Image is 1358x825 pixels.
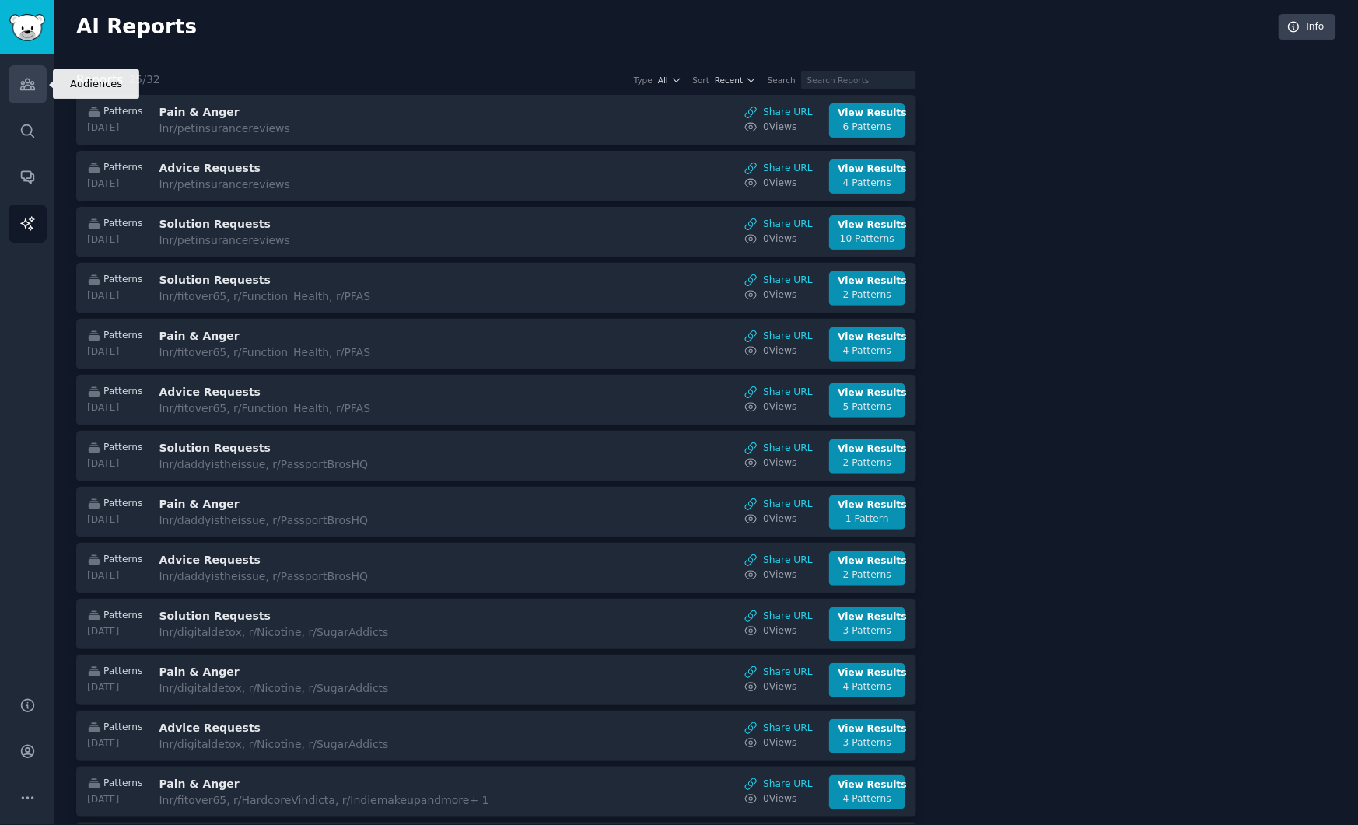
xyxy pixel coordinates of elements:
[76,711,916,761] a: Patterns[DATE]Advice RequestsInr/digitaldetox, r/Nicotine, r/SugarAddictsShare URL0ViewsView Resu...
[838,121,897,135] div: 6 Patterns
[103,553,142,567] span: Patterns
[128,73,159,86] span: 25 / 32
[658,75,682,86] button: All
[87,625,142,639] div: [DATE]
[159,776,420,792] h3: Pain & Anger
[76,375,916,425] a: Patterns[DATE]Advice RequestsInr/fitover65, r/Function_Health, r/PFASShare URL0ViewsView Results5...
[159,328,420,344] h3: Pain & Anger
[159,272,420,288] h3: Solution Requests
[838,218,897,232] div: View Results
[744,386,813,400] a: Share URL
[744,554,813,568] a: Share URL
[744,121,813,135] a: 0Views
[103,441,142,455] span: Patterns
[87,401,142,415] div: [DATE]
[744,736,813,750] a: 0Views
[744,400,813,414] a: 0Views
[159,720,420,736] h3: Advice Requests
[159,121,420,137] div: In r/petinsurancereviews
[829,159,905,194] a: View Results4 Patterns
[87,345,142,359] div: [DATE]
[744,232,813,246] a: 0Views
[715,75,743,86] span: Recent
[9,14,45,41] img: GummySearch logo
[838,344,897,358] div: 4 Patterns
[76,767,916,817] a: Patterns[DATE]Pain & AngerInr/fitover65, r/HardcoreVindicta, r/Indiemakeupandmore+ 1Share URL0Vie...
[838,386,897,400] div: View Results
[744,792,813,806] a: 0Views
[159,792,488,809] div: In r/fitover65, r/HardcoreVindicta, r/Indiemakeupandmore + 1
[159,216,420,232] h3: Solution Requests
[159,512,420,529] div: In r/daddyistheissue, r/PassportBrosHQ
[744,680,813,694] a: 0Views
[744,177,813,191] a: 0Views
[103,161,142,175] span: Patterns
[829,719,905,753] a: View Results3 Patterns
[159,456,420,473] div: In r/daddyistheissue, r/PassportBrosHQ
[87,177,142,191] div: [DATE]
[76,207,916,257] a: Patterns[DATE]Solution RequestsInr/petinsurancereviewsShare URL0ViewsView Results10 Patterns
[159,177,420,193] div: In r/petinsurancereviews
[829,103,905,138] a: View Results6 Patterns
[829,383,905,418] a: View Results5 Patterns
[103,665,142,679] span: Patterns
[744,568,813,582] a: 0Views
[103,105,142,119] span: Patterns
[838,456,897,470] div: 2 Patterns
[838,232,897,246] div: 10 Patterns
[159,440,420,456] h3: Solution Requests
[829,271,905,306] a: View Results2 Patterns
[103,329,142,343] span: Patterns
[76,263,916,313] a: Patterns[DATE]Solution RequestsInr/fitover65, r/Function_Health, r/PFASShare URL0ViewsView Result...
[744,498,813,512] a: Share URL
[159,104,420,121] h3: Pain & Anger
[87,513,142,527] div: [DATE]
[838,512,897,526] div: 1 Pattern
[76,599,916,649] a: Patterns[DATE]Solution RequestsInr/digitaldetox, r/Nicotine, r/SugarAddictsShare URL0ViewsView Re...
[159,160,420,177] h3: Advice Requests
[829,663,905,697] a: View Results4 Patterns
[829,439,905,474] a: View Results2 Patterns
[744,666,813,680] a: Share URL
[693,75,710,86] div: Sort
[159,568,420,585] div: In r/daddyistheissue, r/PassportBrosHQ
[829,775,905,809] a: View Results4 Patterns
[744,512,813,526] a: 0Views
[159,624,420,641] div: In r/digitaldetox, r/Nicotine, r/SugarAddicts
[744,344,813,358] a: 0Views
[829,327,905,362] a: View Results4 Patterns
[744,722,813,736] a: Share URL
[76,431,916,481] a: Patterns[DATE]Solution RequestsInr/daddyistheissue, r/PassportBrosHQShare URL0ViewsView Results2 ...
[829,215,905,250] a: View Results10 Patterns
[744,106,813,120] a: Share URL
[744,456,813,470] a: 0Views
[744,162,813,176] a: Share URL
[838,610,897,624] div: View Results
[159,344,420,361] div: In r/fitover65, r/Function_Health, r/PFAS
[715,75,757,86] button: Recent
[744,442,813,456] a: Share URL
[838,722,897,736] div: View Results
[838,400,897,414] div: 5 Patterns
[1279,14,1336,40] a: Info
[801,71,916,89] input: Search Reports
[159,288,420,305] div: In r/fitover65, r/Function_Health, r/PFAS
[838,274,897,288] div: View Results
[159,384,420,400] h3: Advice Requests
[829,607,905,641] a: View Results3 Patterns
[838,330,897,344] div: View Results
[103,217,142,231] span: Patterns
[744,610,813,624] a: Share URL
[87,121,142,135] div: [DATE]
[829,495,905,530] a: View Results1 Pattern
[744,218,813,232] a: Share URL
[838,554,897,568] div: View Results
[87,233,142,247] div: [DATE]
[87,569,142,583] div: [DATE]
[159,400,420,417] div: In r/fitover65, r/Function_Health, r/PFAS
[159,496,420,512] h3: Pain & Anger
[634,75,653,86] div: Type
[87,793,142,807] div: [DATE]
[76,543,916,593] a: Patterns[DATE]Advice RequestsInr/daddyistheissue, r/PassportBrosHQShare URL0ViewsView Results2 Pa...
[76,71,123,90] h2: Reports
